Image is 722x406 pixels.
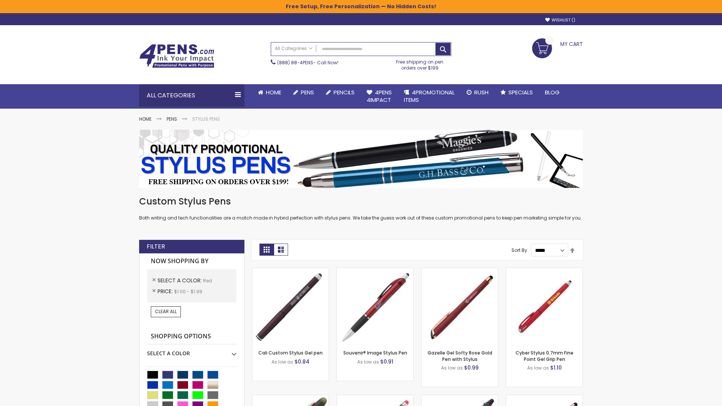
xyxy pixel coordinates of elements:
a: Souvenir® Image Stylus Pen-Red [337,268,413,274]
strong: Shopping Options [147,329,237,345]
span: Pencils [334,88,355,96]
span: All Categories [275,45,312,52]
label: Sort By [511,247,527,253]
span: Rush [474,88,488,96]
a: (888) 88-4PENS [277,59,313,66]
a: Cali Custom Stylus Gel pen-Red [252,268,329,274]
div: All Categories [139,84,244,107]
img: Cyber Stylus 0.7mm Fine Point Gel Grip Pen-Red [506,268,582,344]
a: Cyber Stylus 0.7mm Fine Point Gel Grip Pen [516,350,573,362]
span: As low as [527,365,549,371]
strong: Grid [259,244,274,256]
span: $0.84 [294,358,309,365]
a: Wishlist [545,17,575,23]
a: Blog [539,84,566,101]
a: Islander Softy Gel with Stylus - ColorJet Imprint-Red [337,395,413,401]
a: Souvenir® Jalan Highlighter Stylus Pen Combo-Red [252,395,329,401]
span: Price [158,288,174,295]
a: 4PROMOTIONALITEMS [398,84,461,109]
strong: Now Shopping by [147,253,237,269]
img: 4Pens Custom Pens and Promotional Products [139,44,214,68]
a: Clear All [151,306,181,317]
a: Rush [461,84,494,101]
strong: Stylus Pens [192,116,220,122]
h1: Custom Stylus Pens [139,195,583,208]
span: Red [203,277,212,284]
strong: Filter [147,242,165,251]
a: Specials [494,84,539,101]
span: 4Pens 4impact [367,88,392,104]
img: Gazelle Gel Softy Rose Gold Pen with Stylus-Red [422,268,498,344]
span: Clear All [155,308,177,315]
span: $1.00 - $1.99 [174,288,202,295]
a: Home [252,84,287,101]
a: Gazelle Gel Softy Rose Gold Pen with Stylus-Red [422,268,498,274]
span: Pens [301,88,314,96]
img: Souvenir® Image Stylus Pen-Red [337,268,413,344]
span: Specials [508,88,533,96]
a: Cali Custom Stylus Gel pen [258,350,323,356]
div: Both writing and tech functionalities are a match made in hybrid perfection with stylus pens. We ... [139,195,583,221]
a: Gazelle Gel Softy Rose Gold Pen with Stylus [428,350,492,362]
a: 4Pens4impact [361,84,398,109]
span: As low as [357,359,379,365]
img: Stylus Pens [139,130,583,188]
span: Blog [545,88,560,96]
a: Home [139,116,152,122]
a: Orbitor 4 Color Assorted Ink Metallic Stylus Pens-Red [422,395,498,401]
span: - Call Now! [277,59,338,66]
span: As low as [441,365,463,371]
span: Home [266,88,281,96]
div: Free shipping on pen orders over $199 [388,56,452,71]
a: Cyber Stylus 0.7mm Fine Point Gel Grip Pen-Red [506,268,582,274]
span: $1.10 [550,364,562,371]
span: $0.99 [464,364,479,371]
span: $0.91 [380,358,393,365]
span: As low as [272,359,293,365]
img: Cali Custom Stylus Gel pen-Red [252,268,329,344]
div: Select A Color [147,344,237,357]
a: All Categories [271,42,316,55]
a: Souvenir® Image Stylus Pen [343,350,407,356]
a: Pens [287,84,320,101]
span: Select A Color [158,277,203,284]
span: 4PROMOTIONAL ITEMS [404,88,455,104]
a: Pencils [320,84,361,101]
a: Gazelle Gel Softy Rose Gold Pen with Stylus - ColorJet-Red [506,395,582,401]
a: Pens [167,116,177,122]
